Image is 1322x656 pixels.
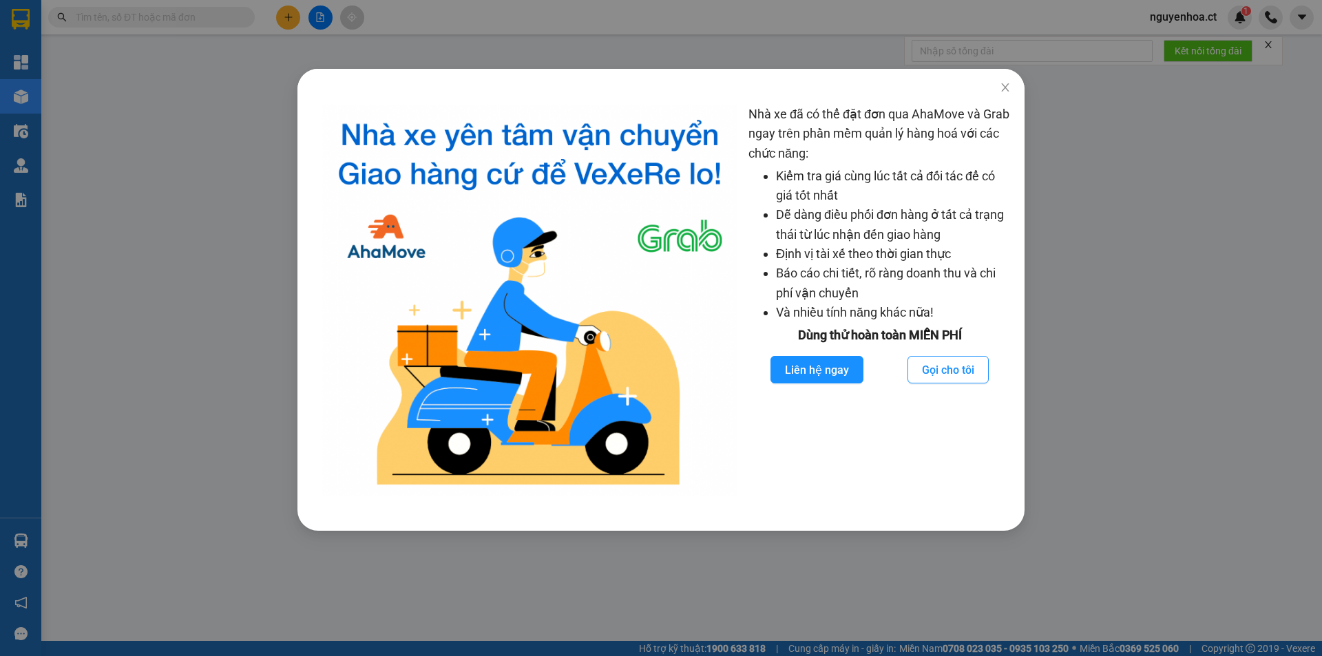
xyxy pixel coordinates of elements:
[776,303,1011,322] li: Và nhiều tính năng khác nữa!
[748,105,1011,496] div: Nhà xe đã có thể đặt đơn qua AhaMove và Grab ngay trên phần mềm quản lý hàng hoá với các chức năng:
[322,105,737,496] img: logo
[907,356,989,383] button: Gọi cho tôi
[776,244,1011,264] li: Định vị tài xế theo thời gian thực
[776,264,1011,303] li: Báo cáo chi tiết, rõ ràng doanh thu và chi phí vận chuyển
[776,205,1011,244] li: Dễ dàng điều phối đơn hàng ở tất cả trạng thái từ lúc nhận đến giao hàng
[922,361,974,379] span: Gọi cho tôi
[748,326,1011,345] div: Dùng thử hoàn toàn MIỄN PHÍ
[770,356,863,383] button: Liên hệ ngay
[1000,82,1011,93] span: close
[986,69,1025,107] button: Close
[785,361,849,379] span: Liên hệ ngay
[776,167,1011,206] li: Kiểm tra giá cùng lúc tất cả đối tác để có giá tốt nhất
